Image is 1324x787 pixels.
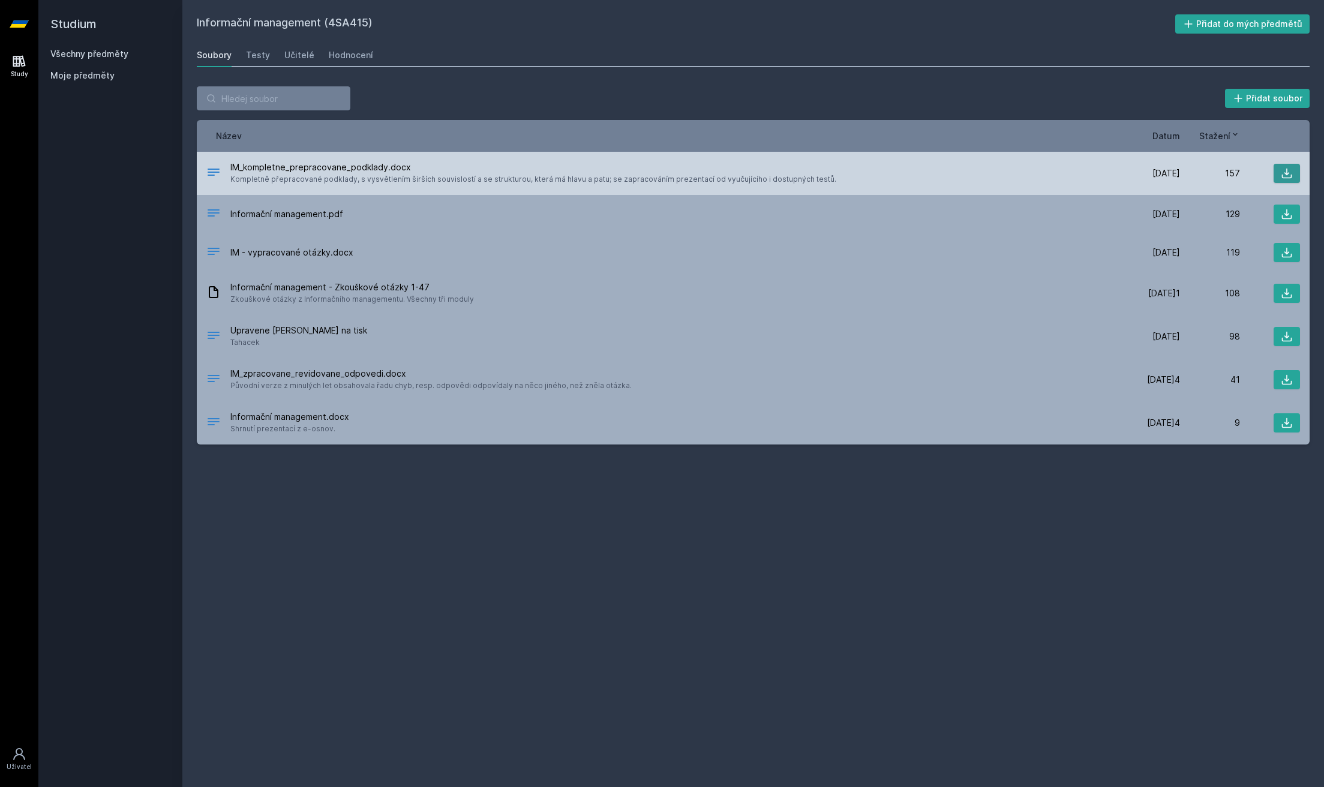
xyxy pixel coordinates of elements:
[1180,208,1240,220] div: 129
[206,244,221,262] div: DOCX
[230,293,474,305] span: Zkouškové otázky z Informačního managementu. Všechny tři moduly
[246,49,270,61] div: Testy
[230,368,632,380] span: IM_zpracovane_revidovane_odpovedi.docx
[206,414,221,432] div: DOCX
[1152,130,1180,142] button: Datum
[1180,287,1240,299] div: 108
[1147,417,1180,429] span: [DATE]4
[206,371,221,389] div: DOCX
[206,165,221,182] div: DOCX
[246,43,270,67] a: Testy
[329,49,373,61] div: Hodnocení
[206,328,221,346] div: .DOCX
[1199,130,1230,142] span: Stažení
[7,762,32,771] div: Uživatel
[1152,247,1180,259] span: [DATE]
[2,48,36,85] a: Study
[1180,331,1240,343] div: 98
[197,86,350,110] input: Hledej soubor
[230,380,632,392] span: Původní verze z minulých let obsahovala řadu chyb, resp. odpovědi odpovídaly na něco jiného, než ...
[230,281,474,293] span: Informační management - Zkouškové otázky 1-47
[284,43,314,67] a: Učitelé
[216,130,242,142] button: Název
[1180,247,1240,259] div: 119
[1180,167,1240,179] div: 157
[197,49,232,61] div: Soubory
[230,161,836,173] span: IM_kompletne_prepracovane_podklady.docx
[1199,130,1240,142] button: Stažení
[230,208,343,220] span: Informační management.pdf
[50,70,115,82] span: Moje předměty
[230,247,353,259] span: IM - vypracované otázky.docx
[1152,167,1180,179] span: [DATE]
[230,337,367,349] span: Tahacek
[1147,374,1180,386] span: [DATE]4
[50,49,128,59] a: Všechny předměty
[197,14,1175,34] h2: Informační management (4SA415)
[1225,89,1310,108] button: Přidat soubor
[329,43,373,67] a: Hodnocení
[1152,331,1180,343] span: [DATE]
[197,43,232,67] a: Soubory
[1175,14,1310,34] button: Přidat do mých předmětů
[230,411,349,423] span: Informační management.docx
[206,206,221,223] div: PDF
[1148,287,1180,299] span: [DATE]1
[1180,417,1240,429] div: 9
[230,423,349,435] span: Shrnutí prezentací z e-osnov.
[284,49,314,61] div: Učitelé
[230,325,367,337] span: Upravene [PERSON_NAME] na tisk
[2,741,36,777] a: Uživatel
[1152,208,1180,220] span: [DATE]
[230,173,836,185] span: Kompletně přepracované podklady, s vysvětlením širších souvislostí a se strukturou, která má hlav...
[1180,374,1240,386] div: 41
[11,70,28,79] div: Study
